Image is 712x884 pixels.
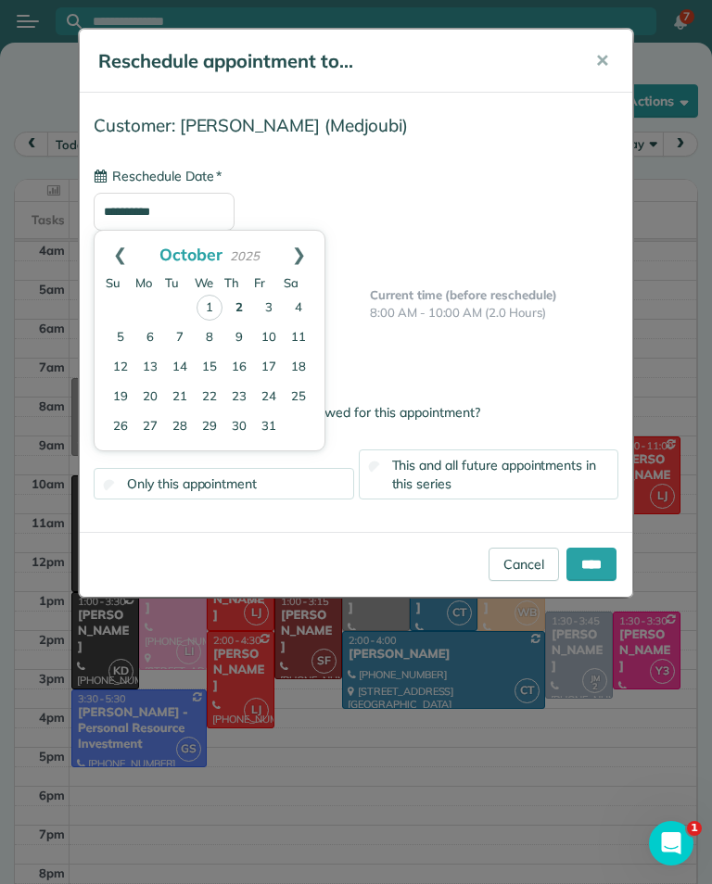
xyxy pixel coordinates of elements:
a: 12 [106,353,135,383]
span: Wednesday [195,275,213,290]
a: 15 [195,353,224,383]
a: 11 [284,323,313,353]
a: 24 [254,383,284,412]
span: ✕ [595,50,609,71]
a: 4 [284,294,313,323]
a: 31 [254,412,284,442]
span: 1 [687,821,702,836]
span: Current Date: 10/02/2025 [94,235,618,254]
a: Prev [95,231,146,277]
a: 2 [224,294,254,323]
a: 6 [135,323,165,353]
a: 27 [135,412,165,442]
a: 30 [224,412,254,442]
a: 5 [106,323,135,353]
input: This and all future appointments in this series [368,461,380,473]
input: Only this appointment [104,479,116,491]
span: Monday [135,275,152,290]
a: 8 [195,323,224,353]
a: 14 [165,353,195,383]
a: 23 [224,383,254,412]
label: Reschedule Date [94,167,222,185]
a: 29 [195,412,224,442]
a: 18 [284,353,313,383]
a: 22 [195,383,224,412]
a: 19 [106,383,135,412]
h5: Reschedule appointment to... [98,48,569,74]
span: Sunday [106,275,121,290]
b: Current time (before reschedule) [370,287,557,302]
span: 2025 [230,248,260,263]
span: Tuesday [165,275,179,290]
a: 25 [284,383,313,412]
p: 8:00 AM - 10:00 AM (2.0 Hours) [370,304,618,322]
a: 28 [165,412,195,442]
a: Next [273,231,324,277]
span: Thursday [224,275,239,290]
span: Friday [254,275,265,290]
a: 16 [224,353,254,383]
a: 7 [165,323,195,353]
a: 17 [254,353,284,383]
a: 3 [254,294,284,323]
a: Cancel [489,548,559,581]
label: Apply changes to [94,423,618,442]
iframe: Intercom live chat [649,821,693,865]
span: This and all future appointments in this series [392,457,597,492]
a: 13 [135,353,165,383]
a: 26 [106,412,135,442]
span: Only this appointment [127,475,257,492]
a: 21 [165,383,195,412]
a: 9 [224,323,254,353]
a: 1 [197,295,222,321]
a: 20 [135,383,165,412]
a: 10 [254,323,284,353]
span: Saturday [284,275,299,290]
span: October [159,244,222,264]
h4: Customer: [PERSON_NAME] (Medjoubi) [94,116,618,135]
